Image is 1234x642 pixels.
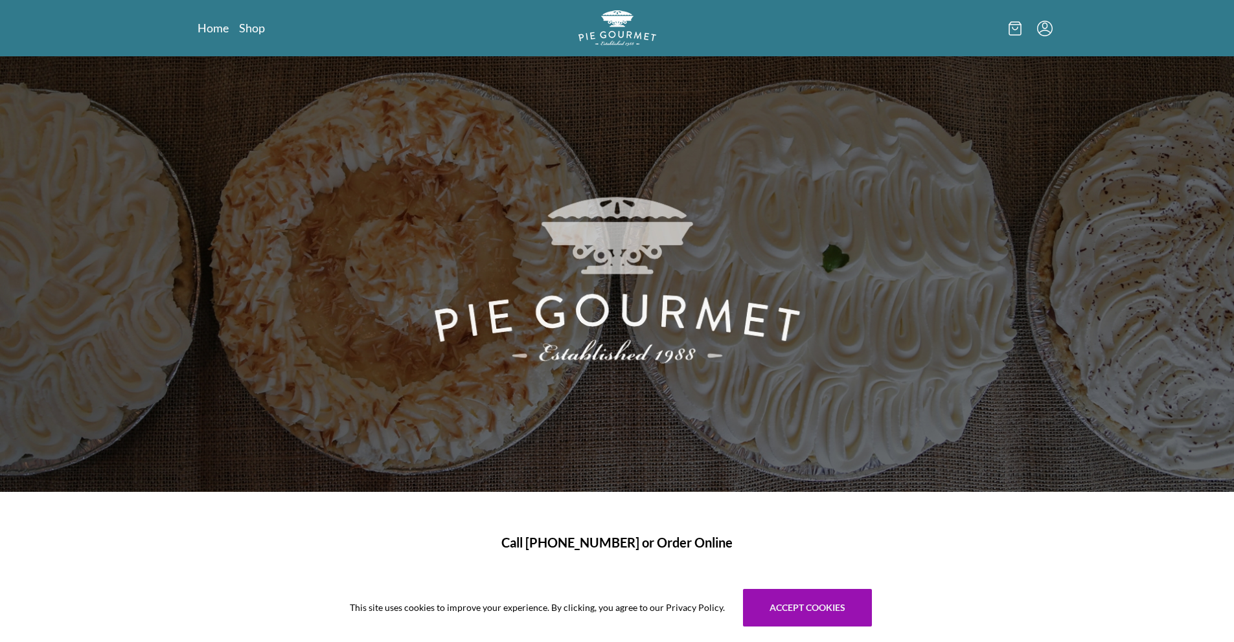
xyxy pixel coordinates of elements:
h1: Call [PHONE_NUMBER] or Order Online [151,533,1084,551]
a: Logo [578,10,656,46]
a: Home [198,20,229,36]
img: logo [578,10,656,46]
a: Shop [239,20,265,36]
button: Menu [1037,21,1053,36]
button: Accept cookies [743,589,872,626]
span: This site uses cookies to improve your experience. By clicking, you agree to our Privacy Policy. [350,601,725,614]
